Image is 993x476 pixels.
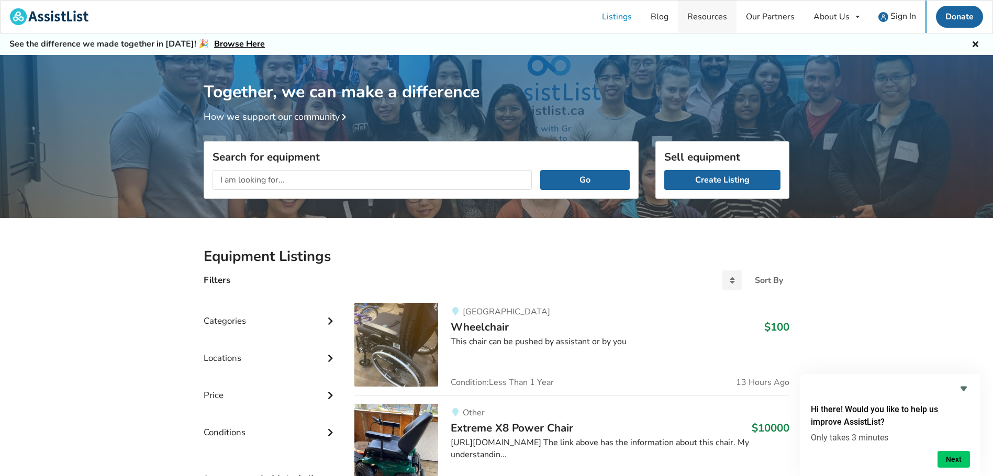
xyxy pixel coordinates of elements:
[451,378,554,387] span: Condition: Less Than 1 Year
[938,451,970,468] button: Next question
[641,1,678,33] a: Blog
[463,306,550,318] span: [GEOGRAPHIC_DATA]
[593,1,641,33] a: Listings
[664,150,780,164] h3: Sell equipment
[354,303,438,387] img: mobility-wheelchair
[9,39,265,50] h5: See the difference we made together in [DATE]! 🎉
[451,421,573,435] span: Extreme X8 Power Chair
[451,320,509,334] span: Wheelchair
[463,407,485,418] span: Other
[213,150,630,164] h3: Search for equipment
[214,38,265,50] a: Browse Here
[204,332,338,369] div: Locations
[678,1,737,33] a: Resources
[451,437,789,461] div: [URL][DOMAIN_NAME] The link above has the information about this chair. My understandin...
[737,1,804,33] a: Our Partners
[811,382,970,468] div: Hi there! Would you like to help us improve AssistList?
[813,13,850,21] div: About Us
[811,433,970,443] p: Only takes 3 minutes
[204,294,338,332] div: Categories
[540,170,630,190] button: Go
[869,1,925,33] a: user icon Sign In
[736,378,789,387] span: 13 Hours Ago
[936,6,983,28] a: Donate
[451,336,789,348] div: This chair can be pushed by assistant or by you
[204,110,350,123] a: How we support our community
[957,382,970,395] button: Hide survey
[878,12,888,22] img: user icon
[204,274,230,286] h4: Filters
[755,276,783,285] div: Sort By
[204,406,338,443] div: Conditions
[890,10,916,22] span: Sign In
[752,421,789,435] h3: $10000
[213,170,532,190] input: I am looking for...
[204,247,789,266] h2: Equipment Listings
[764,320,789,334] h3: $100
[204,55,789,103] h1: Together, we can make a difference
[354,303,789,395] a: mobility-wheelchair [GEOGRAPHIC_DATA]Wheelchair$100This chair can be pushed by assistant or by yo...
[811,403,970,428] h2: Hi there! Would you like to help us improve AssistList?
[10,8,88,25] img: assistlist-logo
[204,369,338,406] div: Price
[664,170,780,190] a: Create Listing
